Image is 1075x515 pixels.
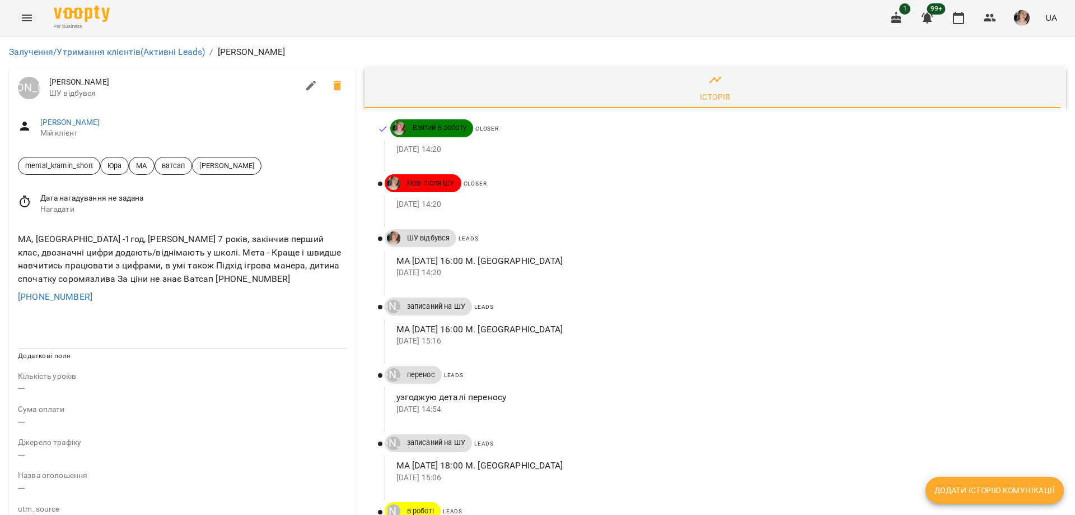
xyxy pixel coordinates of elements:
span: Leads [474,440,494,447]
p: field-description [18,504,347,515]
a: ДТ УКР Нечиполюк Мирослава https://us06web.zoom.us/j/87978670003 [385,231,400,245]
img: ДТ УКР Нечиполюк Мирослава https://us06web.zoom.us/j/87978670003 [392,122,406,135]
button: UA [1041,7,1062,28]
img: 6afb9eb6cc617cb6866001ac461bd93f.JPG [1014,10,1030,26]
div: Юрій Тимочко [18,77,40,99]
span: Leads [443,508,462,514]
p: --- [18,481,347,495]
span: ШУ відбувся [49,88,298,99]
p: field-description [18,470,347,481]
div: Юрій Тимочко [387,437,400,450]
a: [PERSON_NAME] [40,118,100,127]
p: [DATE] 14:20 [396,199,1048,210]
span: Взятий в роботу [406,123,473,133]
button: Menu [13,4,40,31]
div: МА, [GEOGRAPHIC_DATA] -1год, [PERSON_NAME] 7 років, закінчив перший клас, двозначні цифри додають... [16,230,349,287]
p: field-description [18,437,347,448]
a: ДТ УКР Нечиполюк Мирослава https://us06web.zoom.us/j/87978670003 [385,177,400,190]
span: 99+ [927,3,946,15]
p: --- [18,415,347,429]
a: [PERSON_NAME] [18,77,40,99]
p: field-description [18,371,347,382]
p: field-description [18,404,347,415]
a: [PERSON_NAME] [385,368,400,382]
span: Closer [475,126,499,132]
span: записаний на ШУ [400,301,472,312]
span: Дата нагадування не задана [40,193,347,204]
span: записаний на ШУ [400,438,472,448]
span: UA [1045,12,1057,24]
p: МА [DATE] 16:00 М. [GEOGRAPHIC_DATA] [396,254,1048,268]
p: --- [18,448,347,462]
span: mental_kramin_short [18,160,100,171]
nav: breadcrumb [9,45,1066,59]
a: ДТ УКР Нечиполюк Мирослава https://us06web.zoom.us/j/87978670003 [390,122,406,135]
p: [DATE] 14:54 [396,404,1048,415]
span: For Business [54,23,110,30]
div: Юрій Тимочко [387,368,400,382]
div: Історія [700,90,731,104]
span: МА [129,160,153,171]
li: / [209,45,213,59]
a: [PERSON_NAME] [385,300,400,313]
span: Leads [474,304,494,310]
img: ДТ УКР Нечиполюк Мирослава https://us06web.zoom.us/j/87978670003 [387,177,400,190]
p: узгоджую деталі переносу [396,391,1048,404]
span: Мій клієнт [40,128,347,139]
span: Нагадати [40,204,347,215]
p: --- [18,382,347,395]
span: ватсап [155,160,192,171]
span: Юра [101,160,128,171]
div: Юрій Тимочко [387,300,400,313]
img: Voopty Logo [54,6,110,22]
img: ДТ УКР Нечиполюк Мирослава https://us06web.zoom.us/j/87978670003 [387,231,400,245]
p: [DATE] 15:06 [396,472,1048,484]
span: [PERSON_NAME] [49,77,298,88]
span: Нові після ШУ [400,178,461,188]
a: [PHONE_NUMBER] [18,291,92,302]
p: [DATE] 14:20 [396,267,1048,279]
span: Додати історію комунікації [934,484,1055,497]
p: [DATE] 14:20 [396,144,1048,155]
span: Додаткові поля [18,352,71,360]
span: Leads [444,372,464,378]
a: [PERSON_NAME] [385,437,400,450]
span: [PERSON_NAME] [193,160,261,171]
span: Closer [464,180,487,187]
span: перенос [400,370,442,380]
p: [DATE] 15:16 [396,336,1048,347]
button: Додати історію комунікації [926,477,1064,504]
span: Leads [459,235,478,242]
span: 1 [899,3,910,15]
a: Залучення/Утримання клієнтів(Активні Leads) [9,47,205,57]
p: [PERSON_NAME] [218,45,286,59]
p: МА [DATE] 16:00 М. [GEOGRAPHIC_DATA] [396,323,1048,336]
p: МА [DATE] 18:00 М. [GEOGRAPHIC_DATA] [396,459,1048,472]
span: ШУ відбувся [400,233,457,243]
